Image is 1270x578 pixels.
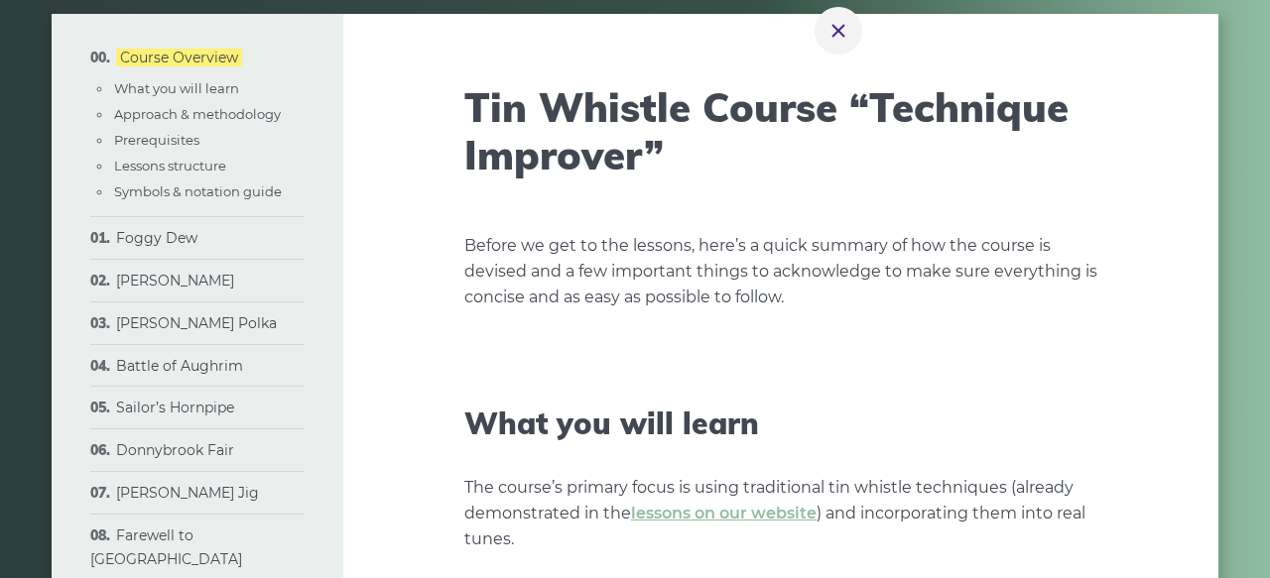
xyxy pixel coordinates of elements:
[116,272,234,289] a: [PERSON_NAME]
[464,83,1097,178] h1: Tin Whistle Course “Technique Improver”
[114,80,239,96] a: What you will learn
[464,233,1097,310] p: Before we get to the lessons, here’s a quick summary of how the course is devised and a few impor...
[114,132,199,148] a: Prerequisites
[464,475,1097,552] p: The course’s primary focus is using traditional tin whistle techniques (already demonstrated in t...
[116,399,234,416] a: Sailor’s Hornpipe
[114,183,282,199] a: Symbols & notation guide
[90,526,242,568] a: Farewell to [GEOGRAPHIC_DATA]
[464,405,1097,441] h2: What you will learn
[114,106,281,122] a: Approach & methodology
[116,357,243,375] a: Battle of Aughrim
[116,441,234,459] a: Donnybrook Fair
[114,158,226,173] a: Lessons structure
[116,314,277,332] a: [PERSON_NAME] Polka
[116,49,242,66] a: Course Overview
[116,484,259,502] a: [PERSON_NAME] Jig
[116,229,197,247] a: Foggy Dew
[631,504,817,522] a: lessons on our website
